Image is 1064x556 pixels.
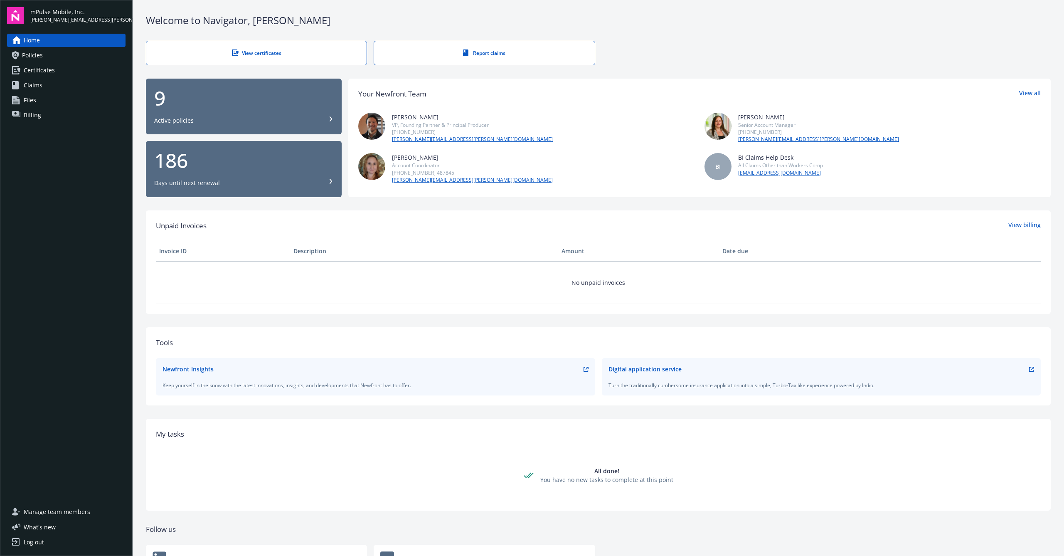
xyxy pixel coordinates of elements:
[738,136,899,143] a: [PERSON_NAME][EMAIL_ADDRESS][PERSON_NAME][DOMAIN_NAME]
[7,7,24,24] img: navigator-logo.svg
[146,524,1051,535] div: Follow us
[392,113,553,121] div: [PERSON_NAME]
[358,153,385,180] img: photo
[146,79,342,135] button: 9Active policies
[163,382,589,389] div: Keep yourself in the know with the latest innovations, insights, and developments that Newfront h...
[392,169,553,176] div: [PHONE_NUMBER] 487845
[7,64,126,77] a: Certificates
[392,128,553,136] div: [PHONE_NUMBER]
[7,109,126,122] a: Billing
[7,523,69,531] button: What's new
[7,49,126,62] a: Policies
[391,49,578,57] div: Report claims
[156,337,1041,348] div: Tools
[24,523,56,531] span: What ' s new
[738,169,823,177] a: [EMAIL_ADDRESS][DOMAIN_NAME]
[738,153,823,162] div: BI Claims Help Desk
[156,241,290,261] th: Invoice ID
[7,505,126,519] a: Manage team members
[290,241,558,261] th: Description
[7,94,126,107] a: Files
[30,7,126,24] button: mPulse Mobile, Inc.[PERSON_NAME][EMAIL_ADDRESS][PERSON_NAME][DOMAIN_NAME]
[715,162,721,171] span: BI
[24,536,44,549] div: Log out
[738,162,823,169] div: All Claims Other than Workers Comp
[22,49,43,62] span: Policies
[24,34,40,47] span: Home
[392,121,553,128] div: VP, Founding Partner & Principal Producer
[163,49,350,57] div: View certificates
[719,241,853,261] th: Date due
[558,241,719,261] th: Amount
[608,365,682,373] div: Digital application service
[154,116,194,125] div: Active policies
[156,429,1041,440] div: My tasks
[154,88,333,108] div: 9
[540,467,673,475] div: All done!
[704,113,731,140] img: photo
[608,382,1034,389] div: Turn the traditionally cumbersome insurance application into a simple, Turbo-Tax like experience ...
[392,162,553,169] div: Account Coordinator
[1008,220,1041,231] a: View billing
[146,141,342,197] button: 186Days until next renewal
[24,79,42,92] span: Claims
[163,365,214,373] div: Newfront Insights
[24,94,36,107] span: Files
[30,7,126,16] span: mPulse Mobile, Inc.
[738,113,899,121] div: [PERSON_NAME]
[156,261,1041,304] td: No unpaid invoices
[540,475,673,484] div: You have no new tasks to complete at this point
[1019,89,1041,99] a: View all
[358,113,385,140] img: photo
[374,41,595,65] a: Report claims
[738,121,899,128] div: Senior Account Manager
[154,151,333,171] div: 186
[7,34,126,47] a: Home
[24,64,55,77] span: Certificates
[738,128,899,136] div: [PHONE_NUMBER]
[154,179,220,187] div: Days until next renewal
[24,109,41,122] span: Billing
[30,16,126,24] span: [PERSON_NAME][EMAIL_ADDRESS][PERSON_NAME][DOMAIN_NAME]
[146,41,367,65] a: View certificates
[24,505,90,519] span: Manage team members
[392,153,553,162] div: [PERSON_NAME]
[392,136,553,143] a: [PERSON_NAME][EMAIL_ADDRESS][PERSON_NAME][DOMAIN_NAME]
[358,89,426,99] div: Your Newfront Team
[146,13,1051,27] div: Welcome to Navigator , [PERSON_NAME]
[392,176,553,184] a: [PERSON_NAME][EMAIL_ADDRESS][PERSON_NAME][DOMAIN_NAME]
[7,79,126,92] a: Claims
[156,220,207,231] span: Unpaid Invoices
